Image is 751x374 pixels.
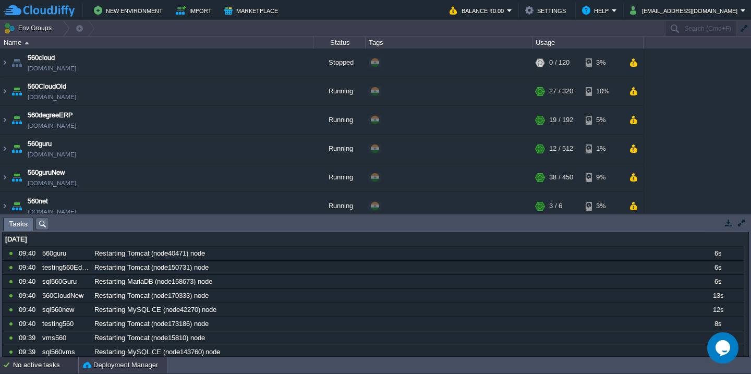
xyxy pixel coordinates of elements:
div: vms560 [40,331,91,345]
div: 560CloudNew [40,289,91,303]
div: Running [313,163,366,191]
div: [DATE] [3,233,744,246]
div: sql560new [40,303,91,317]
a: [DOMAIN_NAME] [28,92,76,102]
button: Import [176,4,215,17]
div: Running [313,77,366,105]
div: 1% [586,135,620,163]
button: Settings [525,4,569,17]
img: AMDAwAAAACH5BAEAAAAALAAAAAABAAEAAAICRAEAOw== [1,106,9,134]
a: [DOMAIN_NAME] [28,207,76,217]
span: Restarting Tomcat (node150731) node [94,263,209,272]
a: 560cloud [28,53,55,63]
div: 09:40 [19,317,39,331]
div: Status [314,37,365,49]
a: [DOMAIN_NAME] [28,178,76,188]
img: AMDAwAAAACH5BAEAAAAALAAAAAABAAEAAAICRAEAOw== [9,77,24,105]
div: 09:40 [19,275,39,288]
div: 09:40 [19,303,39,317]
img: AMDAwAAAACH5BAEAAAAALAAAAAABAAEAAAICRAEAOw== [1,192,9,220]
img: AMDAwAAAACH5BAEAAAAALAAAAAABAAEAAAICRAEAOw== [9,49,24,77]
a: 560net [28,196,48,207]
a: [DOMAIN_NAME] [28,63,76,74]
span: Restarting MySQL CE (node143760) node [94,347,220,357]
div: 09:39 [19,331,39,345]
span: Restarting MySQL CE (node42270) node [94,305,216,315]
div: 7s [692,331,743,345]
button: Help [582,4,612,17]
img: AMDAwAAAACH5BAEAAAAALAAAAAABAAEAAAICRAEAOw== [9,163,24,191]
a: 560CloudOld [28,81,66,92]
button: New Environment [94,4,166,17]
div: 09:40 [19,247,39,260]
img: CloudJiffy [4,4,75,17]
img: AMDAwAAAACH5BAEAAAAALAAAAAABAAEAAAICRAEAOw== [9,192,24,220]
div: No active tasks [13,357,78,373]
div: 8s [692,317,743,331]
img: AMDAwAAAACH5BAEAAAAALAAAAAABAAEAAAICRAEAOw== [25,42,29,44]
div: 09:40 [19,289,39,303]
div: 3% [586,49,620,77]
div: 6s [692,247,743,260]
a: [DOMAIN_NAME] [28,149,76,160]
img: AMDAwAAAACH5BAEAAAAALAAAAAABAAEAAAICRAEAOw== [1,163,9,191]
div: Running [313,135,366,163]
div: Tags [366,37,532,49]
div: testing560EduBee [40,261,91,274]
div: testing560 [40,317,91,331]
div: Stopped [313,49,366,77]
div: Usage [533,37,643,49]
span: Restarting Tomcat (node170333) node [94,291,209,300]
div: 27 / 320 [549,77,573,105]
div: sql560Guru [40,275,91,288]
a: 560guru [28,139,52,149]
button: Balance ₹0.00 [450,4,507,17]
button: Deployment Manager [83,360,158,370]
img: AMDAwAAAACH5BAEAAAAALAAAAAABAAEAAAICRAEAOw== [9,135,24,163]
div: 12s [692,303,743,317]
span: Restarting Tomcat (node173186) node [94,319,209,329]
div: 6s [692,261,743,274]
button: Marketplace [224,4,281,17]
img: AMDAwAAAACH5BAEAAAAALAAAAAABAAEAAAICRAEAOw== [9,106,24,134]
a: [DOMAIN_NAME] [28,120,76,131]
div: sql560vms [40,345,91,359]
button: Env Groups [4,21,55,35]
span: Restarting MariaDB (node158673) node [94,277,212,286]
span: Restarting Tomcat (node15810) node [94,333,205,343]
div: 560guru [40,247,91,260]
div: 09:40 [19,261,39,274]
a: 560degreeERP [28,110,73,120]
div: Name [1,37,313,49]
div: 13s [692,289,743,303]
div: 5% [586,106,620,134]
div: 09:39 [19,345,39,359]
div: 10% [586,77,620,105]
img: AMDAwAAAACH5BAEAAAAALAAAAAABAAEAAAICRAEAOw== [1,135,9,163]
div: Running [313,192,366,220]
img: AMDAwAAAACH5BAEAAAAALAAAAAABAAEAAAICRAEAOw== [1,49,9,77]
div: 38 / 450 [549,163,573,191]
div: 12 / 512 [549,135,573,163]
span: Tasks [9,218,28,231]
img: AMDAwAAAACH5BAEAAAAALAAAAAABAAEAAAICRAEAOw== [1,77,9,105]
div: 3% [586,192,620,220]
span: Restarting Tomcat (node40471) node [94,249,205,258]
iframe: chat widget [707,332,741,364]
div: 9% [586,163,620,191]
div: Running [313,106,366,134]
div: 3 / 6 [549,192,562,220]
div: 8s [692,345,743,359]
div: 6s [692,275,743,288]
button: [EMAIL_ADDRESS][DOMAIN_NAME] [630,4,741,17]
div: 0 / 120 [549,49,570,77]
div: 19 / 192 [549,106,573,134]
a: 560guruNew [28,167,65,178]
